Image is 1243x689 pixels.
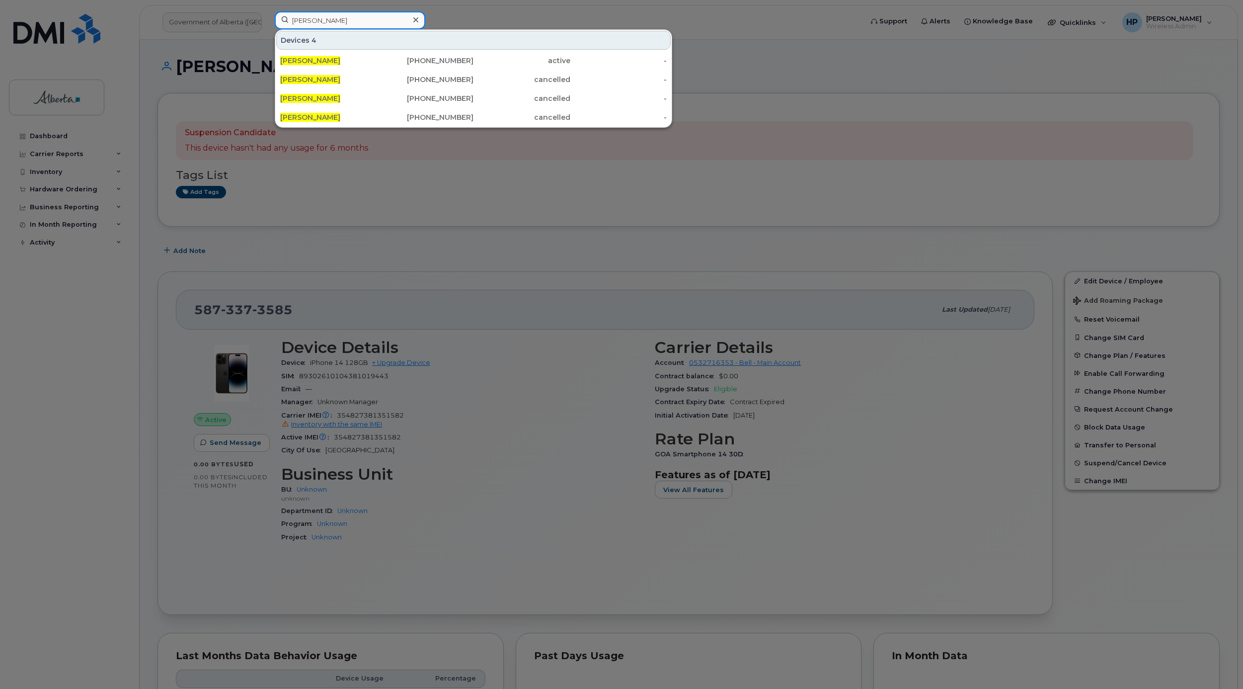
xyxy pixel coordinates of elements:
[473,93,570,103] div: cancelled
[276,71,671,88] a: [PERSON_NAME][PHONE_NUMBER]cancelled-
[280,56,340,65] span: [PERSON_NAME]
[280,113,340,122] span: [PERSON_NAME]
[276,89,671,107] a: [PERSON_NAME][PHONE_NUMBER]cancelled-
[473,112,570,122] div: cancelled
[377,75,474,85] div: [PHONE_NUMBER]
[280,75,340,84] span: [PERSON_NAME]
[473,75,570,85] div: cancelled
[377,56,474,66] div: [PHONE_NUMBER]
[570,112,667,122] div: -
[570,75,667,85] div: -
[311,35,316,45] span: 4
[276,31,671,50] div: Devices
[570,93,667,103] div: -
[473,56,570,66] div: active
[280,94,340,103] span: [PERSON_NAME]
[276,108,671,126] a: [PERSON_NAME][PHONE_NUMBER]cancelled-
[276,52,671,70] a: [PERSON_NAME][PHONE_NUMBER]active-
[570,56,667,66] div: -
[377,93,474,103] div: [PHONE_NUMBER]
[377,112,474,122] div: [PHONE_NUMBER]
